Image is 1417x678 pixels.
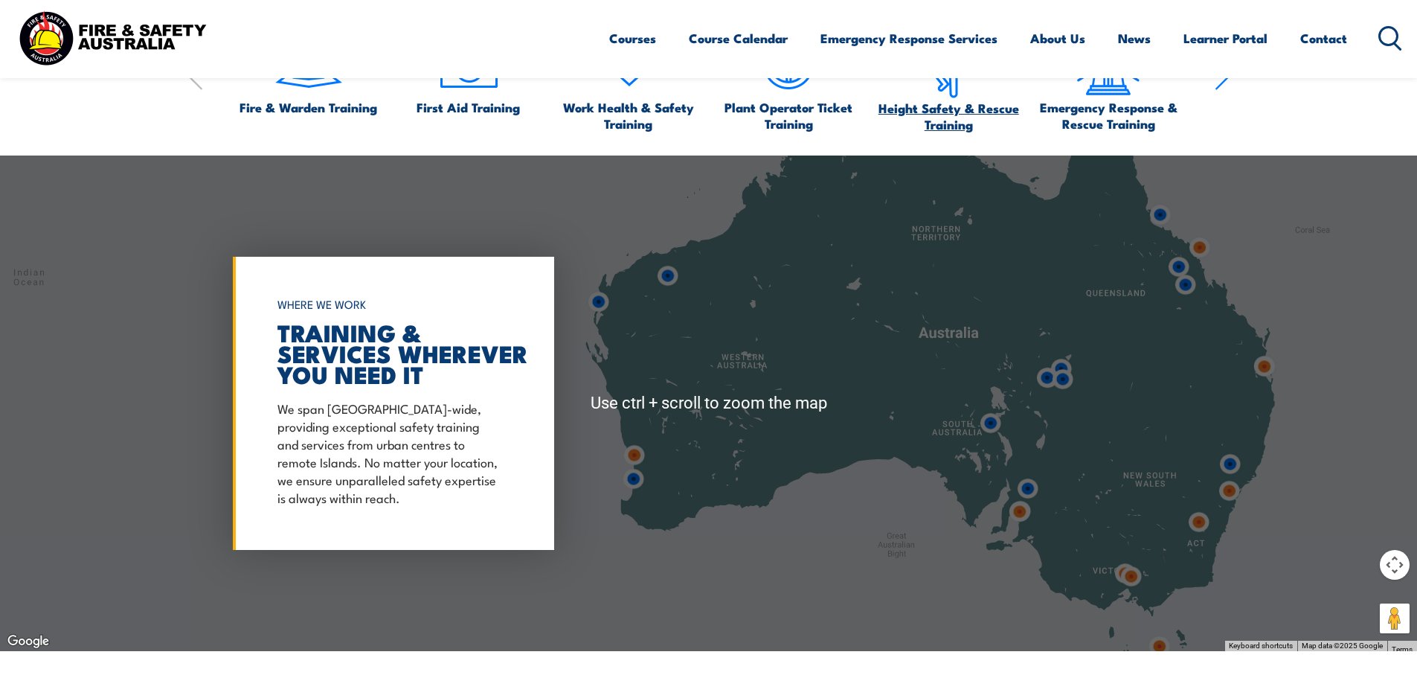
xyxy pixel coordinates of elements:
a: Plant Operator Ticket Training [716,29,861,132]
h2: TRAINING & SERVICES WHEREVER YOU NEED IT [277,322,502,384]
a: First Aid Training [417,29,520,115]
span: Work Health & Safety Training [556,99,701,132]
a: Fire & Warden Training [240,29,377,115]
a: Contact [1300,19,1347,58]
a: Terms (opens in new tab) [1392,645,1413,653]
a: Courses [609,19,656,58]
button: Drag Pegman onto the map to open Street View [1380,604,1410,633]
button: Keyboard shortcuts [1229,641,1293,651]
span: First Aid Training [417,99,520,115]
span: Height Safety & Rescue Training [875,100,1021,132]
a: Learner Portal [1183,19,1267,58]
span: Map data ©2025 Google [1302,642,1383,650]
a: Height Safety & Rescue Training [875,29,1021,132]
span: Fire & Warden Training [240,99,377,115]
a: Open this area in Google Maps (opens a new window) [4,632,53,651]
a: Work Health & Safety Training [556,29,701,132]
span: Plant Operator Ticket Training [716,99,861,132]
a: News [1118,19,1151,58]
span: Emergency Response & Rescue Training [1035,99,1181,132]
h6: WHERE WE WORK [277,291,502,318]
a: About Us [1030,19,1085,58]
a: Emergency Response & Rescue Training [1035,29,1181,132]
a: Emergency Response Services [820,19,997,58]
a: Course Calendar [689,19,788,58]
img: Google [4,632,53,651]
button: Map camera controls [1380,550,1410,580]
p: We span [GEOGRAPHIC_DATA]-wide, providing exceptional safety training and services from urban cen... [277,399,502,506]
